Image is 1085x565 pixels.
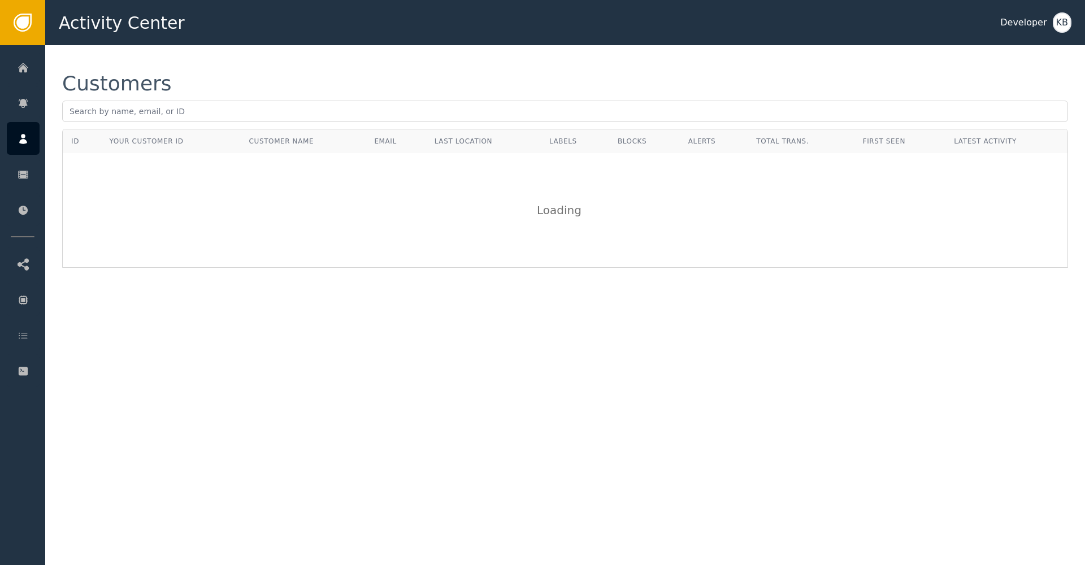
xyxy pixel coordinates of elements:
div: Your Customer ID [109,136,183,146]
div: Customer Name [249,136,358,146]
button: KB [1053,12,1071,33]
div: Labels [549,136,601,146]
div: Blocks [618,136,671,146]
div: Loading [537,202,593,219]
div: Customers [62,73,172,94]
div: Last Location [435,136,532,146]
div: First Seen [863,136,938,146]
div: Total Trans. [756,136,846,146]
div: Alerts [688,136,739,146]
input: Search by name, email, or ID [62,101,1068,122]
div: Latest Activity [954,136,1059,146]
div: Developer [1000,16,1047,29]
span: Activity Center [59,10,185,36]
div: Email [374,136,417,146]
div: ID [71,136,79,146]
